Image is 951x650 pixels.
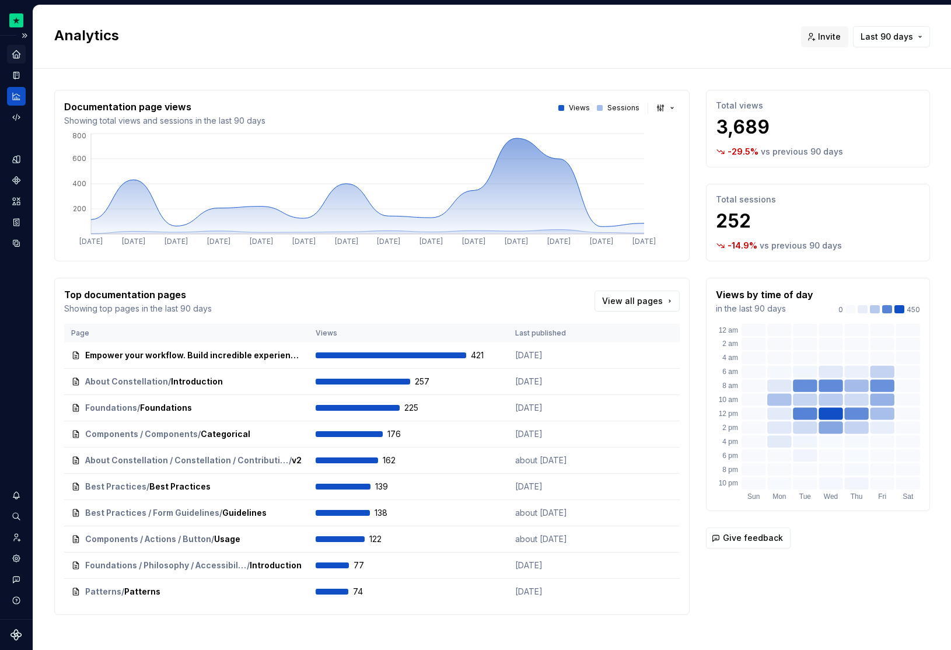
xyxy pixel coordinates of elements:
[64,324,309,343] th: Page
[719,479,738,487] text: 10 pm
[7,66,26,85] a: Documentation
[289,455,292,466] span: /
[137,402,140,414] span: /
[716,100,920,111] p: Total views
[64,115,265,127] p: Showing total views and sessions in the last 90 days
[214,533,240,545] span: Usage
[309,324,508,343] th: Views
[569,103,590,113] p: Views
[7,486,26,505] button: Notifications
[85,350,302,361] span: Empower your workflow. Build incredible experiences.
[72,131,86,140] tspan: 800
[250,560,302,571] span: Introduction
[121,586,124,597] span: /
[515,533,603,545] p: about [DATE]
[404,402,435,414] span: 225
[354,560,384,571] span: 77
[165,237,188,246] tspan: [DATE]
[719,410,738,418] text: 12 pm
[903,492,914,501] text: Sat
[7,171,26,190] div: Components
[7,549,26,568] a: Settings
[11,629,22,641] svg: Supernova Logo
[824,492,838,501] text: Wed
[801,26,848,47] button: Invite
[419,237,443,246] tspan: [DATE]
[85,586,121,597] span: Patterns
[292,455,302,466] span: v2
[590,237,613,246] tspan: [DATE]
[207,237,230,246] tspan: [DATE]
[761,146,843,158] p: vs previous 90 days
[64,288,212,302] p: Top documentation pages
[878,492,886,501] text: Fri
[515,402,603,414] p: [DATE]
[122,237,145,246] tspan: [DATE]
[171,376,223,387] span: Introduction
[716,288,813,302] p: Views by time of day
[7,150,26,169] a: Design tokens
[219,507,222,519] span: /
[547,237,571,246] tspan: [DATE]
[515,350,603,361] p: [DATE]
[853,26,930,47] button: Last 90 days
[716,194,920,205] p: Total sessions
[7,507,26,526] button: Search ⌘K
[851,492,863,501] text: Thu
[722,354,738,362] text: 4 am
[85,376,168,387] span: About Constellation
[168,376,171,387] span: /
[85,481,146,492] span: Best Practices
[73,204,86,213] tspan: 200
[85,560,247,571] span: Foundations / Philosophy / Accessibility / Accessible by design
[387,428,418,440] span: 176
[760,240,842,251] p: vs previous 90 days
[515,560,603,571] p: [DATE]
[54,26,787,45] h2: Analytics
[7,528,26,547] a: Invite team
[838,305,843,314] p: 0
[505,237,528,246] tspan: [DATE]
[7,234,26,253] a: Data sources
[85,455,289,466] span: About Constellation / Constellation / Contribution
[747,492,760,501] text: Sun
[222,507,267,519] span: Guidelines
[723,532,783,544] span: Give feedback
[861,31,913,43] span: Last 90 days
[383,455,413,466] span: 162
[515,428,603,440] p: [DATE]
[7,108,26,127] a: Code automation
[7,213,26,232] a: Storybook stories
[7,192,26,211] a: Assets
[722,466,738,474] text: 8 pm
[247,560,250,571] span: /
[72,154,86,163] tspan: 600
[719,326,738,334] text: 12 am
[799,492,812,501] text: Tue
[201,428,250,440] span: Categorical
[211,533,214,545] span: /
[7,87,26,106] a: Analytics
[85,507,219,519] span: Best Practices / Form Guidelines
[124,586,160,597] span: Patterns
[369,533,400,545] span: 122
[722,382,738,390] text: 8 am
[728,240,757,251] p: -14.9 %
[85,402,137,414] span: Foundations
[462,237,485,246] tspan: [DATE]
[375,481,405,492] span: 139
[607,103,639,113] p: Sessions
[292,237,316,246] tspan: [DATE]
[16,27,33,44] button: Expand sidebar
[706,527,791,548] button: Give feedback
[335,237,358,246] tspan: [DATE]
